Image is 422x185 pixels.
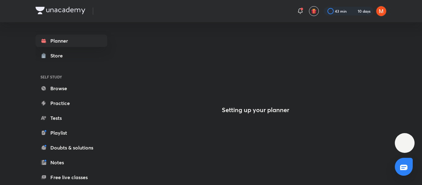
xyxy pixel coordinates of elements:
img: avatar [311,8,317,14]
img: Company Logo [36,7,85,14]
a: Tests [36,112,107,124]
a: Doubts & solutions [36,141,107,154]
h4: Setting up your planner [222,106,289,114]
img: Farhana Solanki [376,6,386,16]
div: Store [50,52,66,59]
a: Browse [36,82,107,95]
h6: SELF STUDY [36,72,107,82]
a: Free live classes [36,171,107,183]
a: Notes [36,156,107,169]
a: Playlist [36,127,107,139]
button: avatar [309,6,319,16]
a: Company Logo [36,7,85,16]
a: Practice [36,97,107,109]
a: Store [36,49,107,62]
img: streak [350,8,357,14]
img: ttu [401,139,408,147]
a: Planner [36,35,107,47]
